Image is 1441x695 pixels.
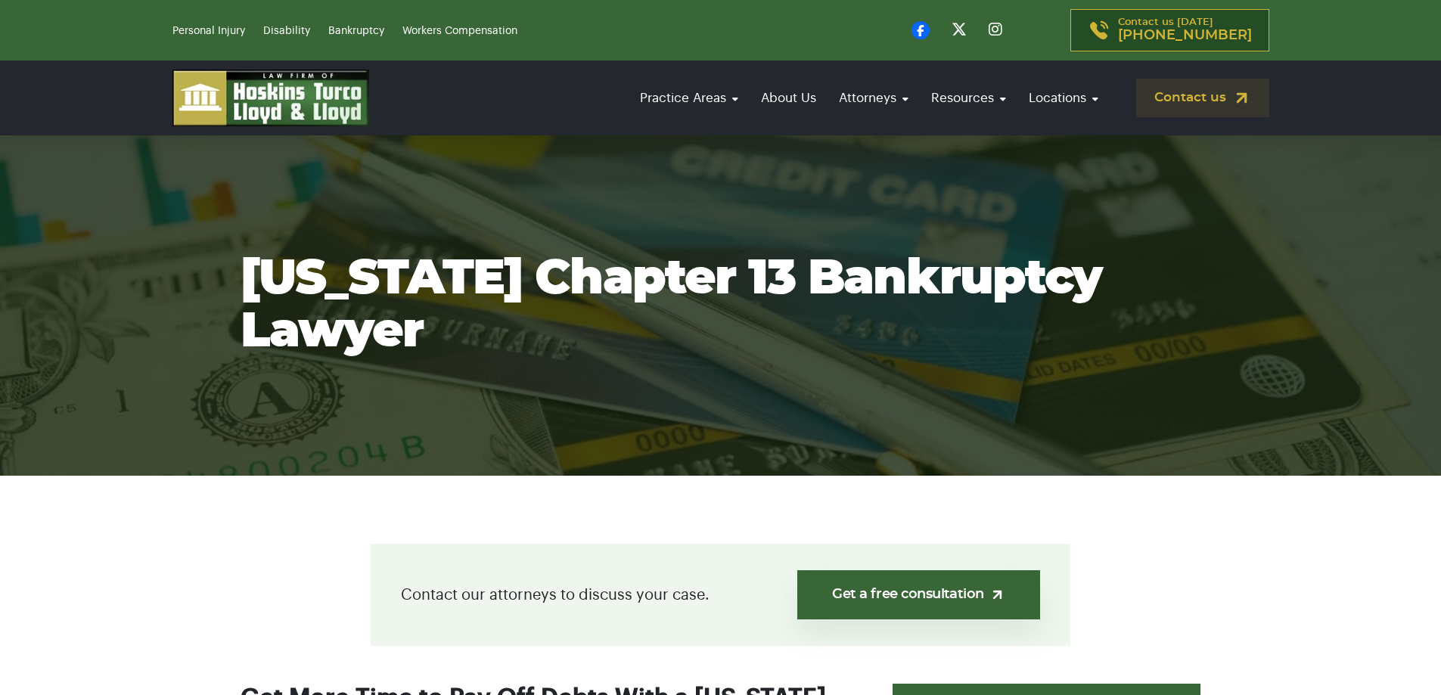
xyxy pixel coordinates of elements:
a: Practice Areas [632,76,746,119]
a: About Us [753,76,824,119]
a: Resources [924,76,1014,119]
a: Attorneys [831,76,916,119]
span: [PHONE_NUMBER] [1118,28,1252,43]
a: Contact us [1136,79,1269,117]
a: Bankruptcy [328,26,384,36]
a: Workers Compensation [402,26,517,36]
a: Contact us [DATE][PHONE_NUMBER] [1070,9,1269,51]
img: logo [172,70,369,126]
h1: [US_STATE] Chapter 13 Bankruptcy Lawyer [241,253,1201,358]
a: Disability [263,26,310,36]
img: arrow-up-right-light.svg [989,587,1005,603]
div: Contact our attorneys to discuss your case. [371,544,1070,646]
a: Locations [1021,76,1106,119]
p: Contact us [DATE] [1118,17,1252,43]
a: Personal Injury [172,26,245,36]
a: Get a free consultation [797,570,1040,619]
